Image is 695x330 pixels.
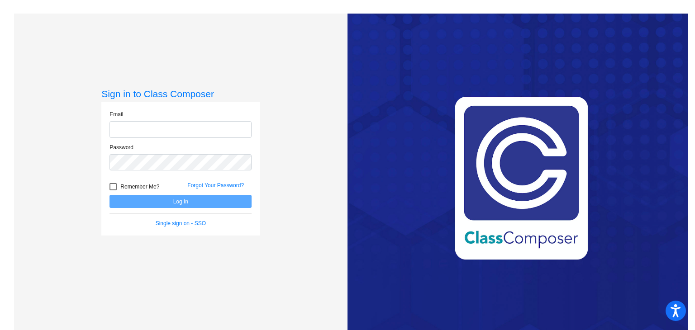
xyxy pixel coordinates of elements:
[120,181,159,192] span: Remember Me?
[109,143,133,151] label: Password
[109,195,252,208] button: Log In
[109,110,123,118] label: Email
[187,182,244,189] a: Forgot Your Password?
[156,220,206,226] a: Single sign on - SSO
[101,88,260,99] h3: Sign in to Class Composer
